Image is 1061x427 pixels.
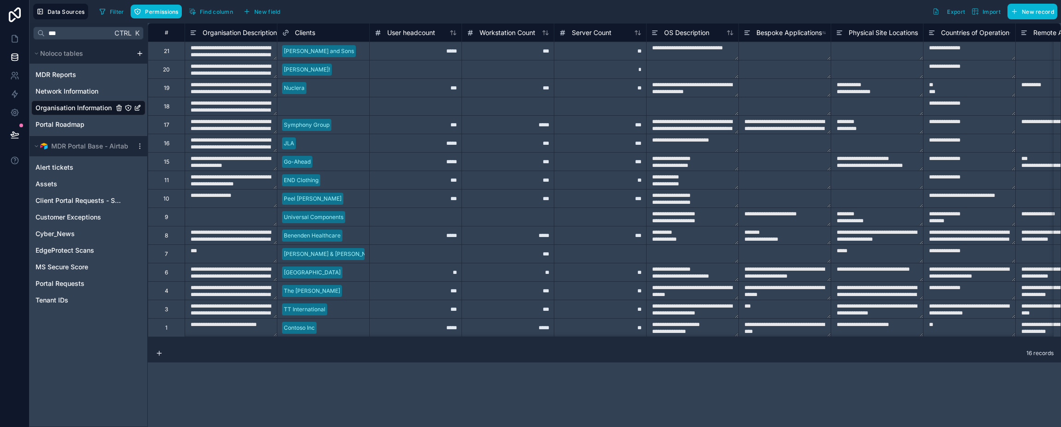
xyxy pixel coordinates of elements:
[164,103,169,110] div: 18
[165,306,168,313] div: 3
[284,176,318,184] div: END Clothing
[145,8,178,15] span: Permissions
[203,28,277,37] span: Organisation Description
[131,5,185,18] a: Permissions
[165,250,168,258] div: 7
[1004,4,1057,19] a: New record
[284,139,294,148] div: JLA
[186,5,236,18] button: Find column
[165,324,168,332] div: 1
[284,121,330,129] div: Symphony Group
[110,8,124,15] span: Filter
[164,177,169,184] div: 11
[165,213,168,221] div: 9
[284,84,305,92] div: Nuclera
[387,28,435,37] span: User headcount
[1022,8,1054,15] span: New record
[295,28,315,37] span: Clients
[284,195,342,203] div: Peel [PERSON_NAME]
[572,28,611,37] span: Server Count
[134,30,140,36] span: K
[968,4,1004,19] button: Import
[163,66,170,73] div: 20
[165,269,168,276] div: 6
[164,121,169,129] div: 17
[164,84,169,92] div: 19
[131,5,181,18] button: Permissions
[284,324,315,332] div: Contoso Inc
[284,305,325,314] div: TT International
[849,28,918,37] span: Physical Site Locations
[48,8,85,15] span: Data Sources
[929,4,968,19] button: Export
[756,28,822,37] span: Bespoke Applications
[164,47,169,55] div: 21
[155,29,178,36] div: #
[1007,4,1057,19] button: New record
[165,287,168,295] div: 4
[96,5,127,18] button: Filter
[284,158,311,166] div: Go-Ahead
[114,27,132,39] span: Ctrl
[284,231,341,240] div: Benenden Healthcare
[947,8,965,15] span: Export
[165,232,168,239] div: 8
[284,47,354,55] div: [PERSON_NAME] and Sons
[200,8,233,15] span: Find column
[164,158,169,166] div: 15
[240,5,284,18] button: New field
[163,195,169,202] div: 10
[983,8,1001,15] span: Import
[284,287,340,295] div: The [PERSON_NAME]
[1026,350,1054,357] span: 16 records
[254,8,281,15] span: New field
[284,250,380,258] div: [PERSON_NAME] & [PERSON_NAME]
[480,28,535,37] span: Workstation Count
[941,28,1009,37] span: Countries of Operation
[284,213,343,221] div: Universal Components
[164,140,169,147] div: 16
[664,28,709,37] span: OS Description
[284,65,330,74] div: [PERSON_NAME]!
[33,4,88,19] button: Data Sources
[284,268,341,277] div: [GEOGRAPHIC_DATA]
